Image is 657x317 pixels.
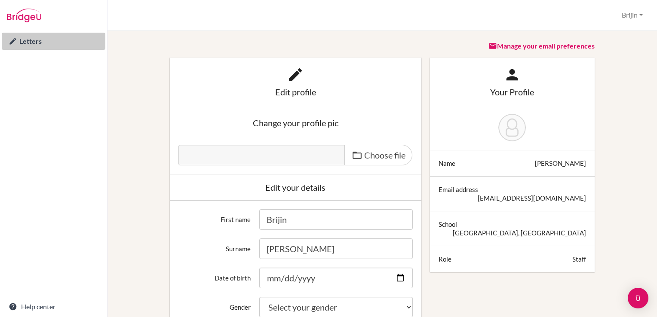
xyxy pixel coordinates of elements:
div: Edit profile [178,88,413,96]
a: Letters [2,33,105,50]
img: Bridge-U [7,9,41,22]
label: First name [174,209,255,224]
a: Manage your email preferences [488,42,595,50]
label: Gender [174,297,255,311]
div: Role [439,255,451,263]
div: Edit your details [178,183,413,192]
a: Help center [2,298,105,315]
div: [PERSON_NAME] [535,159,586,168]
label: Surname [174,238,255,253]
div: Staff [572,255,586,263]
img: Brijin Lawrence [498,114,526,141]
div: Open Intercom Messenger [628,288,648,308]
div: [GEOGRAPHIC_DATA], [GEOGRAPHIC_DATA] [453,229,586,237]
span: Choose file [364,150,405,160]
button: Brijin [618,7,647,23]
div: Change your profile pic [178,119,413,127]
div: Email address [439,185,478,194]
div: Name [439,159,455,168]
div: School [439,220,457,229]
div: Your Profile [439,88,586,96]
div: [EMAIL_ADDRESS][DOMAIN_NAME] [478,194,586,202]
label: Date of birth [174,268,255,282]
